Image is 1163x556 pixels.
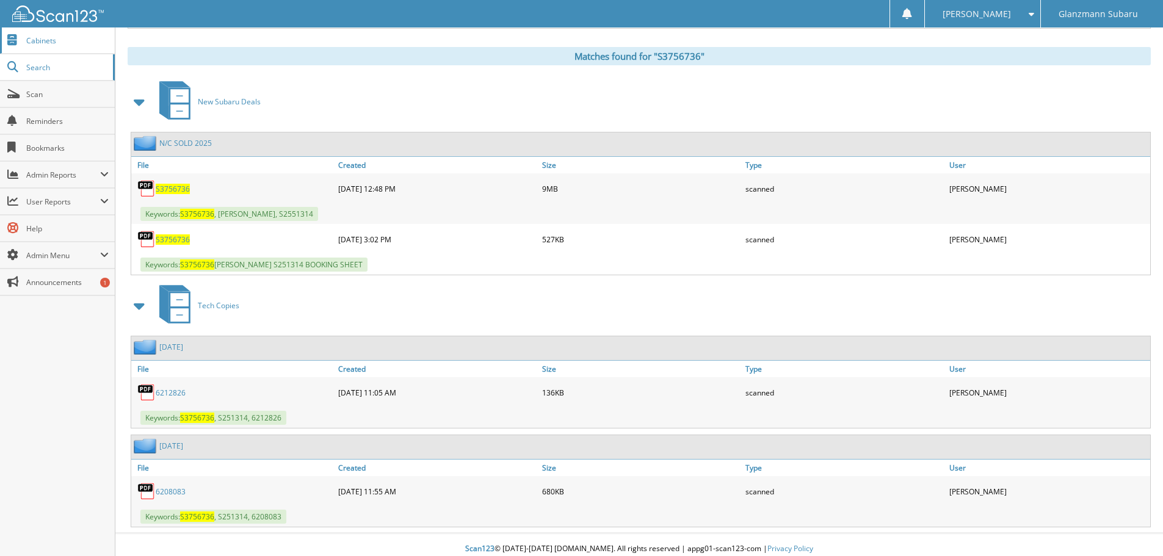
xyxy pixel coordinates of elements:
[26,89,109,99] span: Scan
[943,10,1011,18] span: [PERSON_NAME]
[140,207,318,221] span: Keywords: , [PERSON_NAME], S2551314
[26,116,109,126] span: Reminders
[335,460,539,476] a: Created
[159,441,183,451] a: [DATE]
[335,176,539,201] div: [DATE] 12:48 PM
[137,230,156,248] img: PDF.png
[156,184,190,194] a: S3756736
[946,361,1150,377] a: User
[26,277,109,287] span: Announcements
[131,460,335,476] a: File
[742,176,946,201] div: scanned
[156,388,186,398] a: 6212826
[946,380,1150,405] div: [PERSON_NAME]
[539,479,743,504] div: 680KB
[12,5,104,22] img: scan123-logo-white.svg
[26,35,109,46] span: Cabinets
[26,223,109,234] span: Help
[134,339,159,355] img: folder2.png
[128,47,1151,65] div: Matches found for "S3756736"
[335,227,539,251] div: [DATE] 3:02 PM
[137,179,156,198] img: PDF.png
[140,411,286,425] span: Keywords: , S251314, 6212826
[198,300,239,311] span: Tech Copies
[137,383,156,402] img: PDF.png
[946,460,1150,476] a: User
[539,361,743,377] a: Size
[946,176,1150,201] div: [PERSON_NAME]
[539,157,743,173] a: Size
[335,479,539,504] div: [DATE] 11:55 AM
[26,250,100,261] span: Admin Menu
[26,170,100,180] span: Admin Reports
[742,227,946,251] div: scanned
[539,176,743,201] div: 9MB
[946,157,1150,173] a: User
[152,78,261,126] a: New Subaru Deals
[742,361,946,377] a: Type
[159,138,212,148] a: N/C SOLD 2025
[137,482,156,500] img: PDF.png
[946,227,1150,251] div: [PERSON_NAME]
[180,209,214,219] span: S3756736
[134,438,159,453] img: folder2.png
[742,157,946,173] a: Type
[140,510,286,524] span: Keywords: , S251314, 6208083
[134,135,159,151] img: folder2.png
[100,278,110,287] div: 1
[180,259,214,270] span: S3756736
[152,281,239,330] a: Tech Copies
[1059,10,1138,18] span: Glanzmann Subaru
[156,234,190,245] a: S3756736
[26,197,100,207] span: User Reports
[539,227,743,251] div: 527KB
[131,361,335,377] a: File
[742,380,946,405] div: scanned
[465,543,495,554] span: Scan123
[156,486,186,497] a: 6208083
[180,511,214,522] span: S3756736
[140,258,368,272] span: Keywords: [PERSON_NAME] S251314 BOOKING SHEET
[335,157,539,173] a: Created
[180,413,214,423] span: S3756736
[159,342,183,352] a: [DATE]
[335,380,539,405] div: [DATE] 11:05 AM
[946,479,1150,504] div: [PERSON_NAME]
[131,157,335,173] a: File
[539,380,743,405] div: 136KB
[198,96,261,107] span: New Subaru Deals
[335,361,539,377] a: Created
[742,460,946,476] a: Type
[742,479,946,504] div: scanned
[767,543,813,554] a: Privacy Policy
[539,460,743,476] a: Size
[26,143,109,153] span: Bookmarks
[26,62,107,73] span: Search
